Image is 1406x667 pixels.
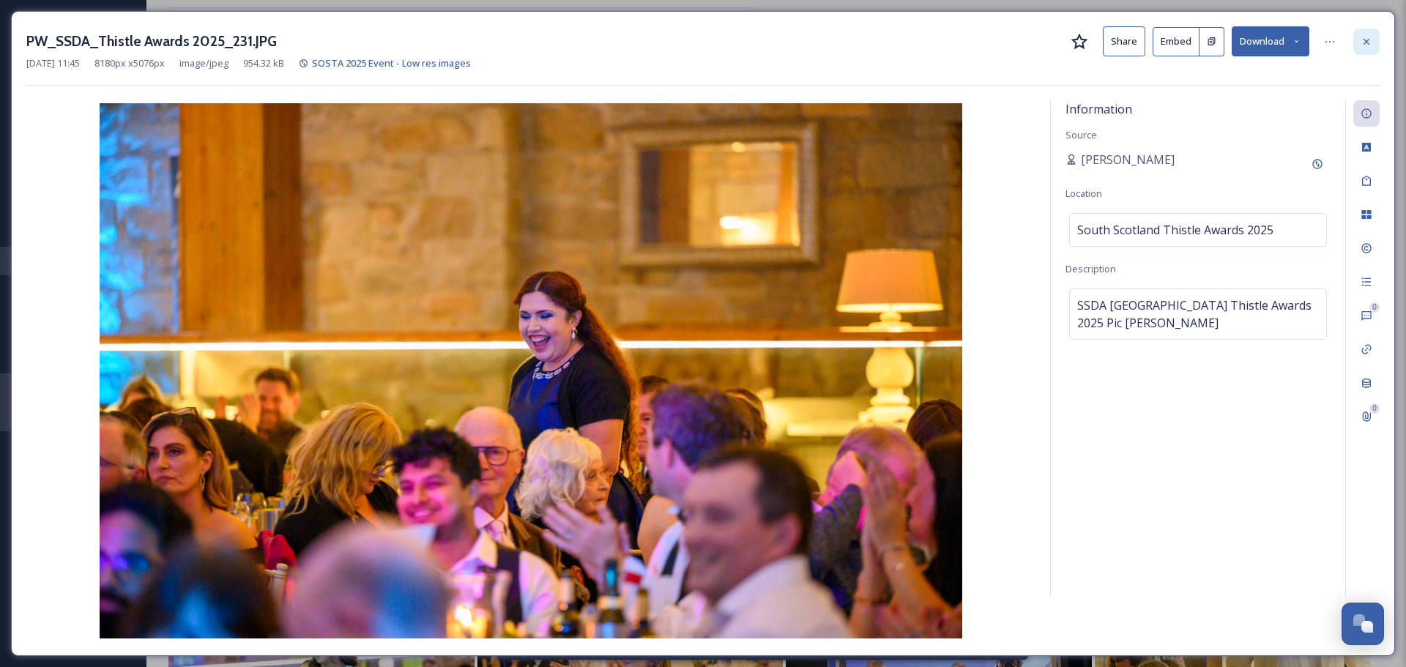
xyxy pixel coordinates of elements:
span: 8180 px x 5076 px [94,56,165,70]
span: 954.32 kB [243,56,284,70]
h3: PW_SSDA_Thistle Awards 2025_231.JPG [26,31,277,52]
button: Open Chat [1342,603,1384,645]
img: PW_SSDA_Thistle%20Awards%202025_231.JPG [26,103,1035,638]
div: 0 [1369,302,1380,313]
button: Download [1232,26,1309,56]
span: South Scotland Thistle Awards 2025 [1077,221,1273,239]
span: Description [1065,262,1116,275]
span: Location [1065,187,1102,200]
span: image/jpeg [179,56,228,70]
span: SSDA [GEOGRAPHIC_DATA] Thistle Awards 2025 Pic [PERSON_NAME] [1077,297,1319,332]
button: Share [1103,26,1145,56]
button: Embed [1153,27,1199,56]
span: Source [1065,128,1097,141]
div: 0 [1369,403,1380,414]
span: SOSTA 2025 Event - Low res images [312,56,471,70]
span: [DATE] 11:45 [26,56,80,70]
span: Information [1065,101,1132,117]
span: [PERSON_NAME] [1081,151,1175,168]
